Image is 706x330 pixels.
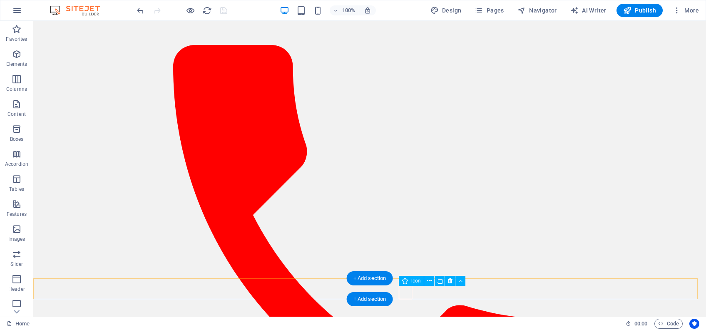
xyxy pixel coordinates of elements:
p: Favorites [6,36,27,42]
div: Design (Ctrl+Alt+Y) [427,4,465,17]
span: 00 00 [634,319,647,329]
span: AI Writer [570,6,607,15]
button: 100% [330,5,359,15]
p: Content [7,111,26,117]
button: Click here to leave preview mode and continue editing [185,5,195,15]
p: Slider [10,261,23,267]
h6: 100% [342,5,355,15]
span: Publish [623,6,656,15]
button: reload [202,5,212,15]
img: Editor Logo [48,5,110,15]
button: Navigator [514,4,560,17]
button: Code [654,319,683,329]
p: Features [7,211,27,217]
p: Tables [9,186,24,192]
i: On resize automatically adjust zoom level to fit chosen device. [364,7,371,14]
button: Usercentrics [689,319,699,329]
span: Pages [475,6,504,15]
button: undo [135,5,145,15]
p: Elements [6,61,27,67]
i: Reload page [202,6,212,15]
button: Publish [617,4,663,17]
span: Design [430,6,462,15]
p: Images [8,236,25,242]
a: Click to cancel selection. Double-click to open Pages [7,319,30,329]
div: + Add section [347,271,393,285]
button: More [669,4,702,17]
span: More [673,6,699,15]
p: Boxes [10,136,24,142]
span: Code [658,319,679,329]
button: Pages [471,4,507,17]
p: Accordion [5,161,28,167]
div: + Add section [347,292,393,306]
p: Header [8,286,25,292]
span: : [640,320,641,327]
button: AI Writer [567,4,610,17]
h6: Session time [626,319,648,329]
i: Undo: Change link (Ctrl+Z) [136,6,145,15]
span: Icon [411,278,421,283]
span: Navigator [517,6,557,15]
p: Columns [6,86,27,92]
button: Design [427,4,465,17]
